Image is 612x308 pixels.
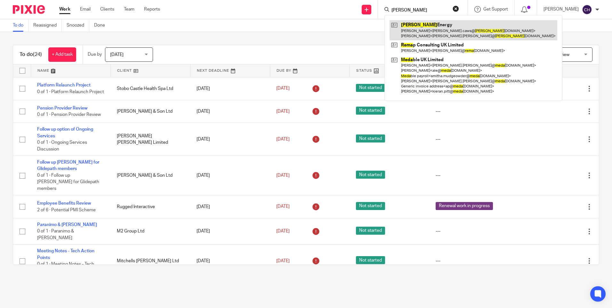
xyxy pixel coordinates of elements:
[276,229,290,233] span: [DATE]
[582,4,592,15] img: svg%3E
[436,202,493,210] span: Renewal work in progress
[37,90,104,94] span: 0 of 1 · Platform Relaunch Project
[276,205,290,209] span: [DATE]
[190,245,270,278] td: [DATE]
[94,19,110,32] a: Done
[436,172,513,179] div: ---
[37,160,99,171] a: Follow up [PERSON_NAME] for Glidepath members
[544,6,579,12] p: [PERSON_NAME]
[483,7,508,12] span: Get Support
[436,258,513,264] div: ---
[80,6,91,12] a: Email
[13,5,45,14] img: Pixie
[190,156,270,195] td: [DATE]
[276,173,290,178] span: [DATE]
[37,112,101,117] span: 0 of 1 · Pension Provider Review
[37,262,94,273] span: 0 of 1 · Meeting Notes - Tech Action Points
[33,52,42,57] span: (24)
[110,218,190,244] td: M2 Group Ltd
[37,173,99,191] span: 0 of 1 · Follow up [PERSON_NAME] for Glidepath members
[276,109,290,114] span: [DATE]
[110,195,190,218] td: Rugged Interactive
[33,19,62,32] a: Reassigned
[453,5,459,12] button: Clear
[110,77,190,100] td: Stobo Castle Health Spa Ltd
[356,171,385,179] span: Not started
[59,6,70,12] a: Work
[356,227,385,235] span: Not started
[391,8,448,13] input: Search
[37,127,93,138] a: Follow up option of Ongoing Services
[110,100,190,123] td: [PERSON_NAME] & Son Ltd
[67,19,89,32] a: Snoozed
[20,51,42,58] h1: To do
[37,229,74,240] span: 0 of 1 · Paranimo & [PERSON_NAME]
[37,223,97,227] a: Paranimo & [PERSON_NAME]
[144,6,160,12] a: Reports
[37,83,91,87] a: Platform Relaunch Project
[356,256,385,264] span: Not started
[276,259,290,263] span: [DATE]
[276,137,290,142] span: [DATE]
[37,140,87,151] span: 0 of 1 · Ongoing Services Discussion
[190,77,270,100] td: [DATE]
[276,86,290,91] span: [DATE]
[356,107,385,115] span: Not started
[88,51,102,58] p: Due by
[436,108,513,115] div: ---
[356,202,385,210] span: Not started
[110,53,124,57] span: [DATE]
[436,136,513,142] div: ---
[190,123,270,156] td: [DATE]
[436,228,513,234] div: ---
[356,134,385,142] span: Not started
[190,100,270,123] td: [DATE]
[110,245,190,278] td: Mitchells [PERSON_NAME] Ltd
[37,201,91,206] a: Employee Benefits Review
[190,195,270,218] td: [DATE]
[110,156,190,195] td: [PERSON_NAME] & Son Ltd
[48,47,76,62] a: + Add task
[190,218,270,244] td: [DATE]
[37,208,96,212] span: 2 of 6 · Potential PMI Scheme
[110,123,190,156] td: [PERSON_NAME] [PERSON_NAME] Limited
[100,6,114,12] a: Clients
[13,19,28,32] a: To do
[356,84,385,92] span: Not started
[37,249,94,260] a: Meeting Notes - Tech Action Points
[124,6,134,12] a: Team
[37,106,87,110] a: Pension Provider Review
